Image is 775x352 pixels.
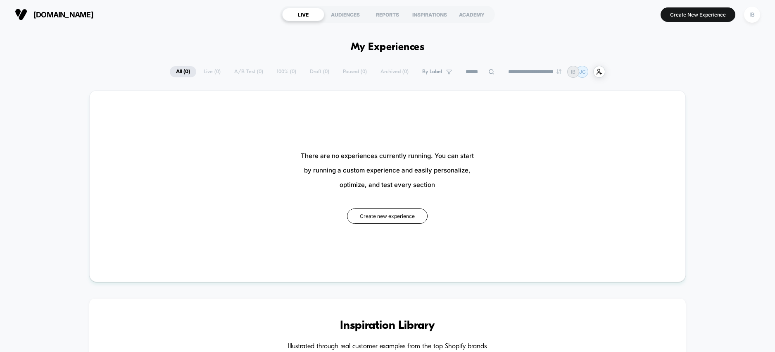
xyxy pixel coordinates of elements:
div: IB [744,7,760,23]
div: REPORTS [366,8,409,21]
button: IB [742,6,763,23]
div: Current time [278,207,297,216]
input: Seek [6,194,391,202]
img: Visually logo [15,8,27,21]
span: All ( 0 ) [170,66,196,77]
div: INSPIRATIONS [409,8,451,21]
button: Create New Experience [661,7,735,22]
button: Play, NEW DEMO 2025-VEED.mp4 [188,101,208,121]
span: There are no experiences currently running. You can start by running a custom experience and easi... [301,148,474,192]
div: Duration [298,207,320,216]
input: Volume [336,208,361,216]
h4: Illustrated through real customer examples from the top Shopify brands [114,343,661,351]
span: [DOMAIN_NAME] [33,10,93,19]
div: ACADEMY [451,8,493,21]
button: Create new experience [347,208,428,224]
p: IB [571,69,575,75]
button: Play, NEW DEMO 2025-VEED.mp4 [4,205,17,218]
img: end [556,69,561,74]
div: AUDIENCES [324,8,366,21]
span: By Label [422,69,442,75]
h3: Inspiration Library [114,319,661,333]
p: JC [579,69,586,75]
h1: My Experiences [351,41,425,53]
button: [DOMAIN_NAME] [12,8,96,21]
div: LIVE [282,8,324,21]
